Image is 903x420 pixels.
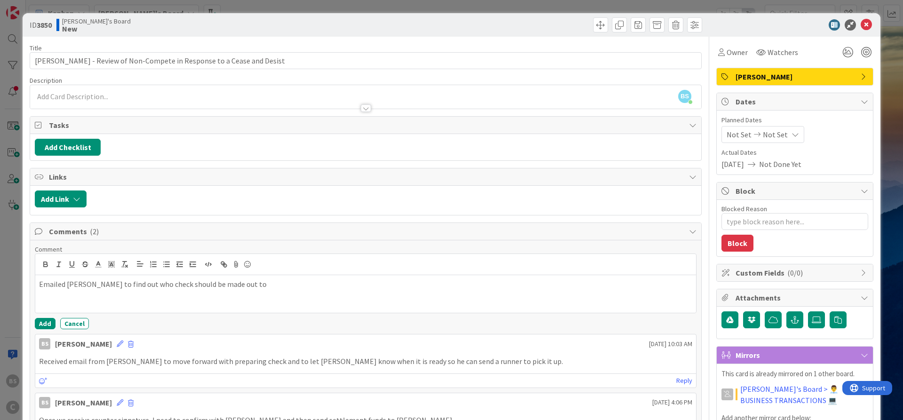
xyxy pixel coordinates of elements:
b: 3850 [37,20,52,30]
span: Actual Dates [721,148,868,158]
p: This card is already mirrored on 1 other board. [721,369,868,380]
span: Owner [727,47,748,58]
span: Planned Dates [721,115,868,125]
label: Title [30,44,42,52]
input: type card name here... [30,52,702,69]
div: [PERSON_NAME] [55,397,112,408]
span: Watchers [768,47,798,58]
div: BS [39,397,50,408]
span: ( 2 ) [90,227,99,236]
button: Block [721,235,753,252]
span: Tasks [49,119,684,131]
button: Add Checklist [35,139,101,156]
span: Support [20,1,43,13]
span: ( 0/0 ) [787,268,803,277]
span: Dates [736,96,856,107]
a: [PERSON_NAME]'s Board > 👨‍💼BUSINESS TRANSACTIONS 💻 [740,383,868,406]
button: Cancel [60,318,89,329]
span: Not Set [763,129,788,140]
b: New [62,25,131,32]
a: Reply [676,375,692,387]
span: [PERSON_NAME] [736,71,856,82]
p: Emailed [PERSON_NAME] to find out who check should be made out to [39,279,692,290]
span: [DATE] [721,158,744,170]
span: [DATE] 10:03 AM [649,339,692,349]
span: [DATE] 4:06 PM [652,397,692,407]
span: Comment [35,245,62,254]
p: Received email from [PERSON_NAME] to move forward with preparing check and to let [PERSON_NAME] k... [39,356,692,367]
span: Not Done Yet [759,158,801,170]
span: Attachments [736,292,856,303]
div: [PERSON_NAME] [55,338,112,349]
span: Mirrors [736,349,856,361]
label: Blocked Reason [721,205,767,213]
span: Links [49,171,684,182]
span: Custom Fields [736,267,856,278]
span: BS [678,90,691,103]
span: ID [30,19,52,31]
button: Add [35,318,55,329]
span: Not Set [727,129,752,140]
span: [PERSON_NAME]'s Board [62,17,131,25]
button: Add Link [35,190,87,207]
span: Block [736,185,856,197]
div: BS [39,338,50,349]
span: Comments [49,226,684,237]
span: Description [30,76,62,85]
